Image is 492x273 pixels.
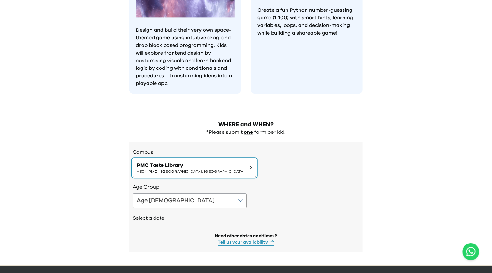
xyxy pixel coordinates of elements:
[137,169,245,174] span: H504, PMQ - [GEOGRAPHIC_DATA], [GEOGRAPHIC_DATA]
[129,120,363,129] h2: WHERE and WHEN?
[137,196,215,205] div: Age [DEMOGRAPHIC_DATA]
[244,129,253,136] p: one
[133,148,359,156] h3: Campus
[218,239,274,246] button: Tell us your availability
[133,214,359,222] h2: Select a date
[463,243,479,260] a: Chat with us on WhatsApp
[136,26,235,87] p: Design and build their very own space-themed game using intuitive drag-and-drop block based progr...
[257,6,356,37] p: Create a fun Python number-guessing game (1-100) with smart hints, learning variables, loops, and...
[133,159,256,177] button: PMQ Taste LibraryH504, PMQ - [GEOGRAPHIC_DATA], [GEOGRAPHIC_DATA]
[133,193,247,208] button: Age [DEMOGRAPHIC_DATA]
[133,183,359,191] h3: Age Group
[215,233,277,239] div: Need other dates and times?
[137,161,245,169] span: PMQ Taste Library
[129,129,363,136] div: *Please submit form per kid.
[463,243,479,260] button: Open WhatsApp chat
